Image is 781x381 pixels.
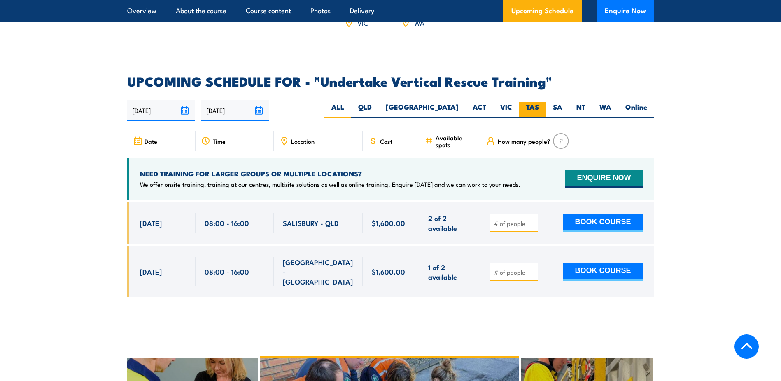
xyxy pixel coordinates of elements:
a: VIC [357,17,368,27]
button: BOOK COURSE [563,263,643,281]
span: [DATE] [140,218,162,228]
span: 08:00 - 16:00 [205,267,249,276]
label: QLD [351,102,379,118]
input: # of people [494,268,535,276]
label: NT [569,102,592,118]
input: # of people [494,219,535,228]
span: $1,600.00 [372,218,405,228]
label: [GEOGRAPHIC_DATA] [379,102,466,118]
span: Location [291,138,315,145]
a: WA [414,17,424,27]
span: 2 of 2 available [428,213,471,233]
button: BOOK COURSE [563,214,643,232]
label: WA [592,102,618,118]
span: [DATE] [140,267,162,276]
span: Time [213,138,226,145]
label: VIC [493,102,519,118]
span: How many people? [498,138,550,145]
p: We offer onsite training, training at our centres, multisite solutions as well as online training... [140,180,520,188]
span: Cost [380,138,392,145]
span: Available spots [436,134,475,148]
label: TAS [519,102,546,118]
label: ACT [466,102,493,118]
button: ENQUIRE NOW [565,170,643,188]
span: 1 of 2 available [428,262,471,282]
span: $1,600.00 [372,267,405,276]
h4: NEED TRAINING FOR LARGER GROUPS OR MULTIPLE LOCATIONS? [140,169,520,178]
h2: UPCOMING SCHEDULE FOR - "Undertake Vertical Rescue Training" [127,75,654,87]
span: 08:00 - 16:00 [205,218,249,228]
span: [GEOGRAPHIC_DATA] - [GEOGRAPHIC_DATA] [283,257,354,286]
input: To date [201,100,269,121]
span: Date [145,138,157,145]
span: SALISBURY - QLD [283,218,339,228]
label: ALL [324,102,351,118]
label: Online [618,102,654,118]
input: From date [127,100,195,121]
label: SA [546,102,569,118]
